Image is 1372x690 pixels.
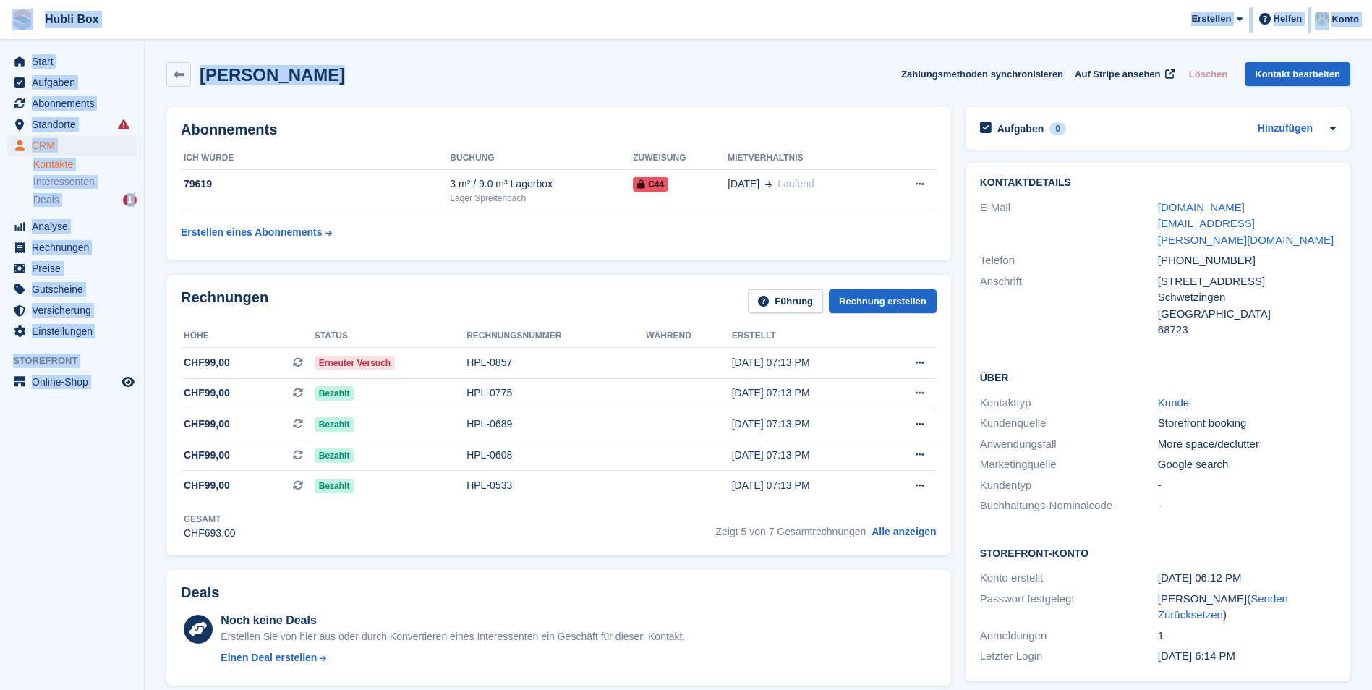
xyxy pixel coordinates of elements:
a: [DOMAIN_NAME][EMAIL_ADDRESS][PERSON_NAME][DOMAIN_NAME] [1158,201,1334,246]
h2: Rechnungen [181,289,268,313]
div: Erstellen Sie von hier aus oder durch Konvertieren eines Interessenten ein Geschäft für diesen Ko... [221,629,685,644]
a: Kontakte [33,158,137,171]
span: Storefront [13,354,144,368]
div: [DATE] 06:12 PM [1158,570,1336,587]
div: HPL-0533 [466,478,646,493]
span: CHF99,00 [184,386,230,401]
button: Zahlungsmethoden synchronisieren [901,62,1063,86]
div: Kundentyp [980,477,1158,494]
a: menu [7,114,137,135]
a: Auf Stripe ansehen [1069,62,1177,86]
th: Mietverhältnis [728,147,882,170]
a: menu [7,237,137,257]
div: - [1158,498,1336,514]
a: Führung [748,289,823,313]
div: HPL-0689 [466,417,646,432]
a: Kunde [1158,396,1189,409]
div: E-Mail [980,200,1158,249]
h2: Deals [181,584,219,601]
a: menu [7,258,137,278]
div: Letzter Login [980,648,1158,665]
div: Anmeldungen [980,628,1158,644]
div: Telefon [980,252,1158,269]
div: HPL-0608 [466,448,646,463]
span: Start [32,51,119,72]
div: 0 [1049,122,1066,135]
div: Passwort festgelegt [980,591,1158,623]
span: CHF99,00 [184,448,230,463]
div: 79619 [181,176,450,192]
div: Lager Spreitenbach [450,192,633,205]
time: 2025-03-28 17:14:04 UTC [1158,649,1235,662]
span: Bezahlt [315,448,354,463]
a: Vorschau-Shop [119,373,137,391]
th: Erstellt [732,325,879,348]
div: 68723 [1158,322,1336,338]
div: Erstellen eines Abonnements [181,225,323,240]
a: Deals 1 [33,192,137,208]
div: CHF693,00 [184,526,236,541]
h2: Aufgaben [997,122,1044,135]
a: Erstellen eines Abonnements [181,219,332,246]
div: [GEOGRAPHIC_DATA] [1158,306,1336,323]
a: Hubli Box [39,7,105,31]
span: Interessenten [33,175,95,189]
th: Während [646,325,731,348]
a: Einen Deal erstellen [221,650,685,665]
div: [DATE] 07:13 PM [732,355,879,370]
div: Anschrift [980,273,1158,338]
span: Helfen [1274,12,1303,26]
span: Gutscheine [32,279,119,299]
i: Es sind Fehler bei der Synchronisierung von Smart-Einträgen aufgetreten [118,119,129,130]
button: Löschen [1183,62,1233,86]
div: More space/declutter [1158,436,1336,453]
span: Zeigt 5 von 7 Gesamtrechnungen [716,526,866,537]
div: Gesamt [184,513,236,526]
span: Bezahlt [315,417,354,432]
a: menu [7,93,137,114]
span: Erstellen [1191,12,1231,26]
th: ICH WÜRDE [181,147,450,170]
span: Deals [33,193,59,207]
h2: Storefront-Konto [980,545,1336,560]
span: [DATE] [728,176,759,192]
span: CHF99,00 [184,478,230,493]
th: Buchung [450,147,633,170]
a: Rechnung erstellen [829,289,937,313]
div: Storefront booking [1158,415,1336,432]
div: Anwendungsfall [980,436,1158,453]
a: Hinzufügen [1258,121,1313,137]
div: [DATE] 07:13 PM [732,448,879,463]
div: 1 [123,194,137,206]
div: Einen Deal erstellen [221,650,317,665]
span: Aufgaben [32,72,119,93]
div: Kundenquelle [980,415,1158,432]
img: Luca Space4you [1315,12,1329,26]
a: Speisekarte [7,372,137,392]
a: menu [7,279,137,299]
a: menu [7,135,137,156]
div: Google search [1158,456,1336,473]
div: Noch keine Deals [221,612,685,629]
a: Alle anzeigen [872,526,936,537]
div: [DATE] 07:13 PM [732,386,879,401]
div: [PHONE_NUMBER] [1158,252,1336,269]
span: CHF99,00 [184,417,230,432]
a: menu [7,216,137,237]
div: HPL-0775 [466,386,646,401]
div: Schwetzingen [1158,289,1336,306]
h2: Über [980,370,1336,384]
div: Marketingquelle [980,456,1158,473]
span: Auf Stripe ansehen [1075,67,1160,82]
div: HPL-0857 [466,355,646,370]
div: [DATE] 07:13 PM [732,478,879,493]
span: C44 [633,177,668,192]
div: 3 m² / 9.0 m³ Lagerbox [450,176,633,192]
span: Versicherung [32,300,119,320]
div: Buchhaltungs-Nominalcode [980,498,1158,514]
th: Zuweisung [633,147,728,170]
div: 1 [1158,628,1336,644]
span: Laufend [777,178,814,189]
span: CHF99,00 [184,355,230,370]
span: Preise [32,258,119,278]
